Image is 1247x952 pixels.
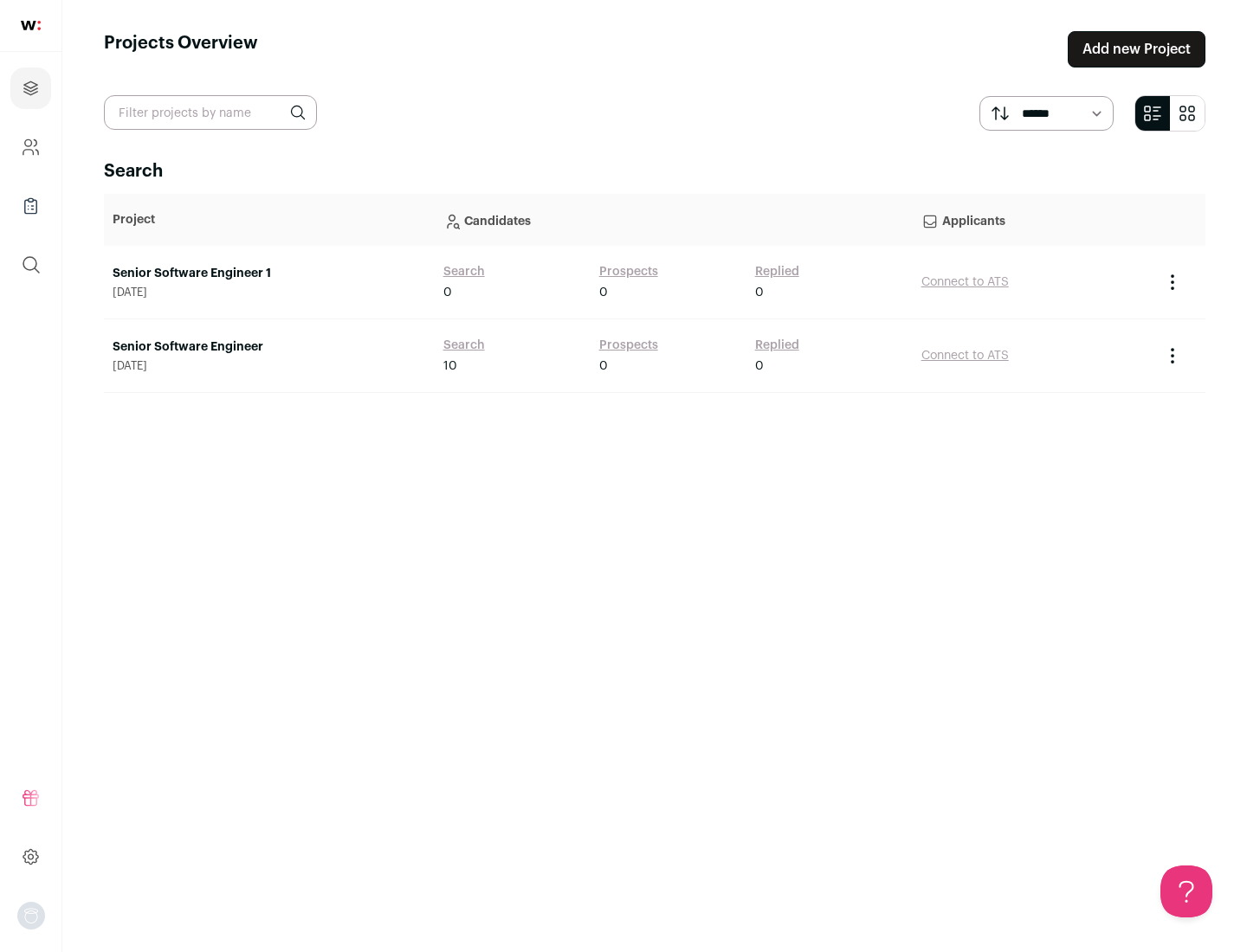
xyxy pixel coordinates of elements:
span: [DATE] [113,286,426,299]
span: 0 [755,357,764,375]
a: Connect to ATS [921,276,1009,288]
a: Add new Project [1068,31,1205,68]
button: Project Actions [1162,272,1183,293]
a: Senior Software Engineer [113,338,426,356]
a: Company and ATS Settings [10,126,51,168]
p: Project [113,211,426,228]
a: Prospects [599,263,658,280]
input: Filter projects by name [104,95,317,130]
span: [DATE] [113,359,426,373]
p: Applicants [921,203,1145,237]
a: Senior Software Engineer 1 [113,265,426,282]
img: wellfound-shorthand-0d5821cbd27db2630d0214b213865d53afaa358527fdda9d0ea32b1df1b89c2c.svg [21,21,41,30]
h2: Search [104,159,1205,183]
a: Replied [755,337,799,354]
a: Search [443,263,485,280]
span: 10 [443,357,457,375]
button: Open dropdown [17,902,45,929]
a: Replied [755,263,799,280]
a: Company Lists [10,185,51,227]
a: Projects [10,68,51,109]
button: Project Actions [1162,345,1183,366]
a: Search [443,337,485,354]
a: Connect to ATS [921,350,1009,362]
p: Candidates [443,203,904,237]
span: 0 [599,284,608,301]
h1: Projects Overview [104,31,258,68]
span: 0 [443,284,452,301]
span: 0 [755,284,764,301]
img: nopic.png [17,902,45,929]
span: 0 [599,357,608,375]
iframe: Help Scout Beacon - Open [1160,865,1212,917]
a: Prospects [599,337,658,354]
